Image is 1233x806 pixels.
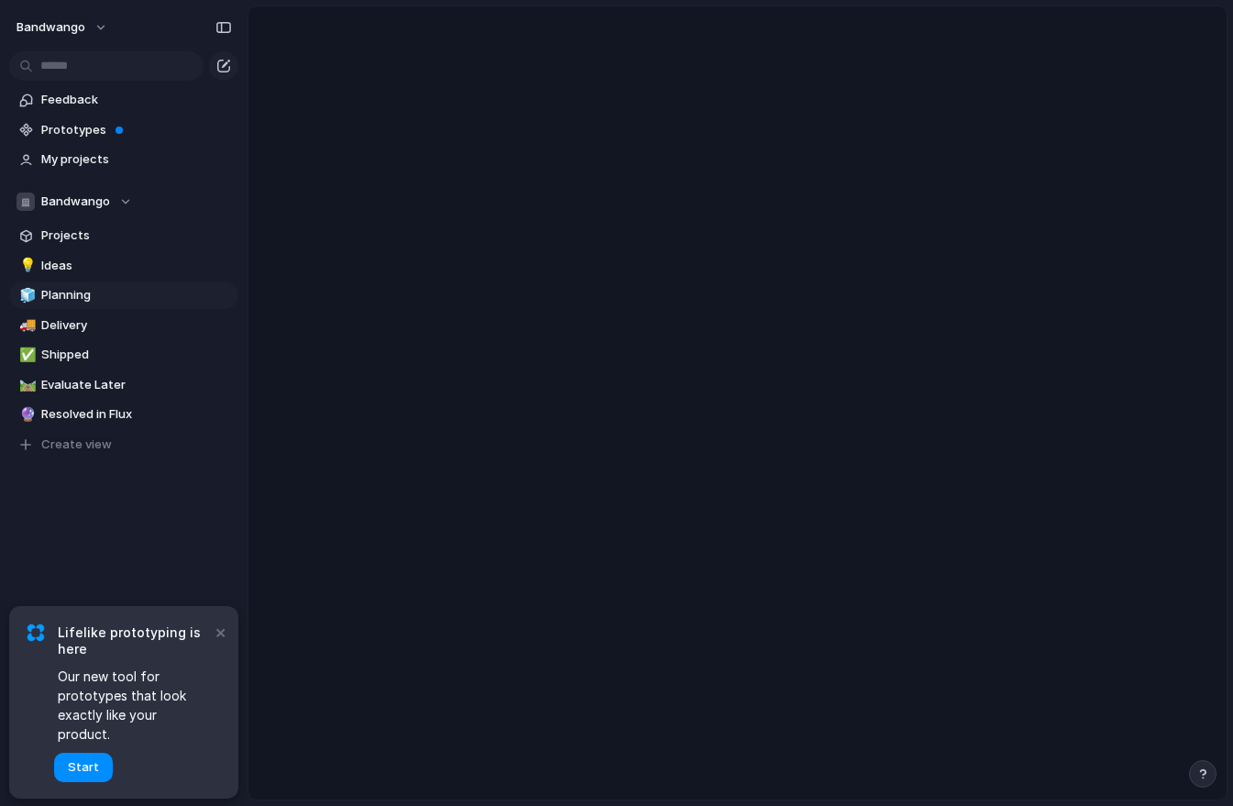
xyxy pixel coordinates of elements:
span: Create view [41,436,112,454]
span: bandwango [17,18,85,37]
a: 🛤️Evaluate Later [9,371,238,399]
a: Prototypes [9,116,238,144]
div: 💡 [19,255,32,276]
button: 🚚 [17,316,35,335]
span: Lifelike prototyping is here [58,624,211,657]
span: Projects [41,226,232,245]
button: bandwango [8,13,117,42]
span: Start [68,758,99,777]
span: Delivery [41,316,232,335]
span: Prototypes [41,121,232,139]
span: Our new tool for prototypes that look exactly like your product. [58,667,211,744]
div: 🔮 [19,404,32,425]
button: 💡 [17,257,35,275]
button: Bandwango [9,188,238,215]
a: Projects [9,222,238,249]
button: ✅ [17,346,35,364]
div: ✅ [19,345,32,366]
div: 🛤️ [19,374,32,395]
button: 🧊 [17,286,35,304]
a: My projects [9,146,238,173]
a: Feedback [9,86,238,114]
span: Planning [41,286,232,304]
a: 🔮Resolved in Flux [9,401,238,428]
span: Resolved in Flux [41,405,232,424]
button: 🛤️ [17,376,35,394]
a: 💡Ideas [9,252,238,280]
span: Bandwango [41,193,110,211]
div: 🚚 [19,315,32,336]
button: Start [54,753,113,782]
button: Dismiss [209,621,231,643]
span: Shipped [41,346,232,364]
button: Create view [9,431,238,458]
span: Feedback [41,91,232,109]
button: 🔮 [17,405,35,424]
span: My projects [41,150,232,169]
a: 🚚Delivery [9,312,238,339]
span: Evaluate Later [41,376,232,394]
div: 🧊 [19,285,32,306]
span: Ideas [41,257,232,275]
a: ✅Shipped [9,341,238,369]
a: 🧊Planning [9,282,238,309]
